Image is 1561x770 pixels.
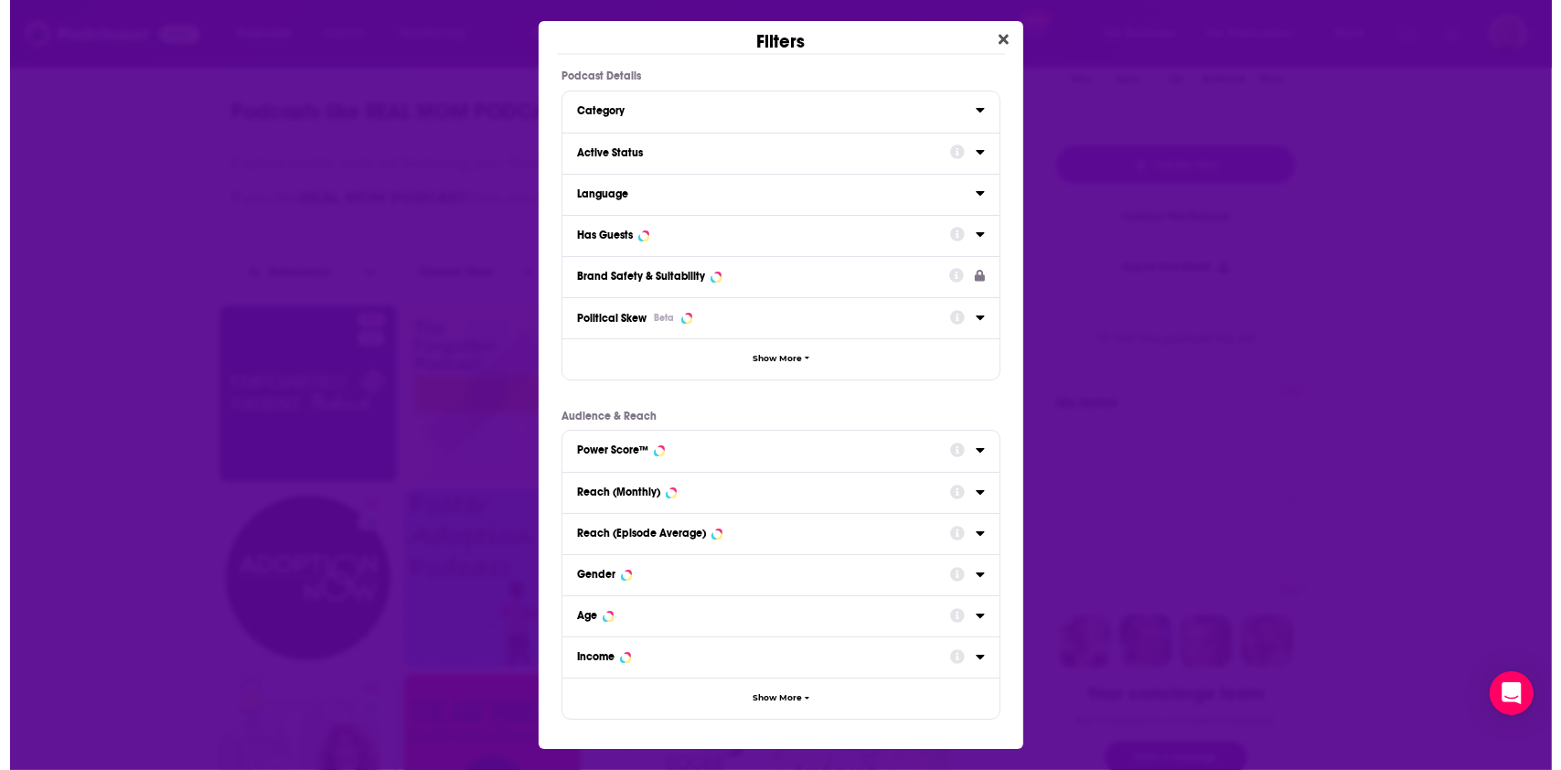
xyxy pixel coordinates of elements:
a: Brand Safety & Suitability [567,264,975,287]
div: Category [567,104,954,117]
div: Active Status [567,146,928,159]
button: Power Score™ [567,438,940,461]
p: Podcast Details [551,70,990,82]
div: Reach (Episode Average) [567,527,696,540]
div: Power Score™ [567,444,638,456]
div: Brand Safety & Suitability [567,270,695,283]
button: Income [567,645,940,668]
div: Open Intercom Messenger [1480,671,1524,715]
div: Has Guests [567,229,623,241]
button: Political SkewBeta [567,305,940,330]
button: Gender [567,562,940,585]
div: Income [567,650,604,663]
span: Show More [743,693,792,703]
button: Brand Safety & Suitability [567,264,939,287]
span: Show More [743,354,792,364]
div: Language [567,187,954,200]
p: Audience & Reach [551,410,990,422]
div: Gender [567,568,605,581]
button: Language [567,182,966,205]
button: Category [567,99,966,122]
button: Reach (Episode Average) [567,521,940,544]
div: Reach (Monthly) [567,486,650,498]
h2: Filters [747,21,796,53]
button: Reach (Monthly) [567,480,940,503]
div: Beta [644,312,664,324]
button: Has Guests [567,223,940,246]
button: Show More [552,338,989,380]
span: Political Skew [567,312,636,325]
button: Close [981,28,1006,51]
button: Age [567,604,940,626]
button: Show More [552,678,989,719]
div: Age [567,609,587,622]
button: Active Status [567,141,940,164]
